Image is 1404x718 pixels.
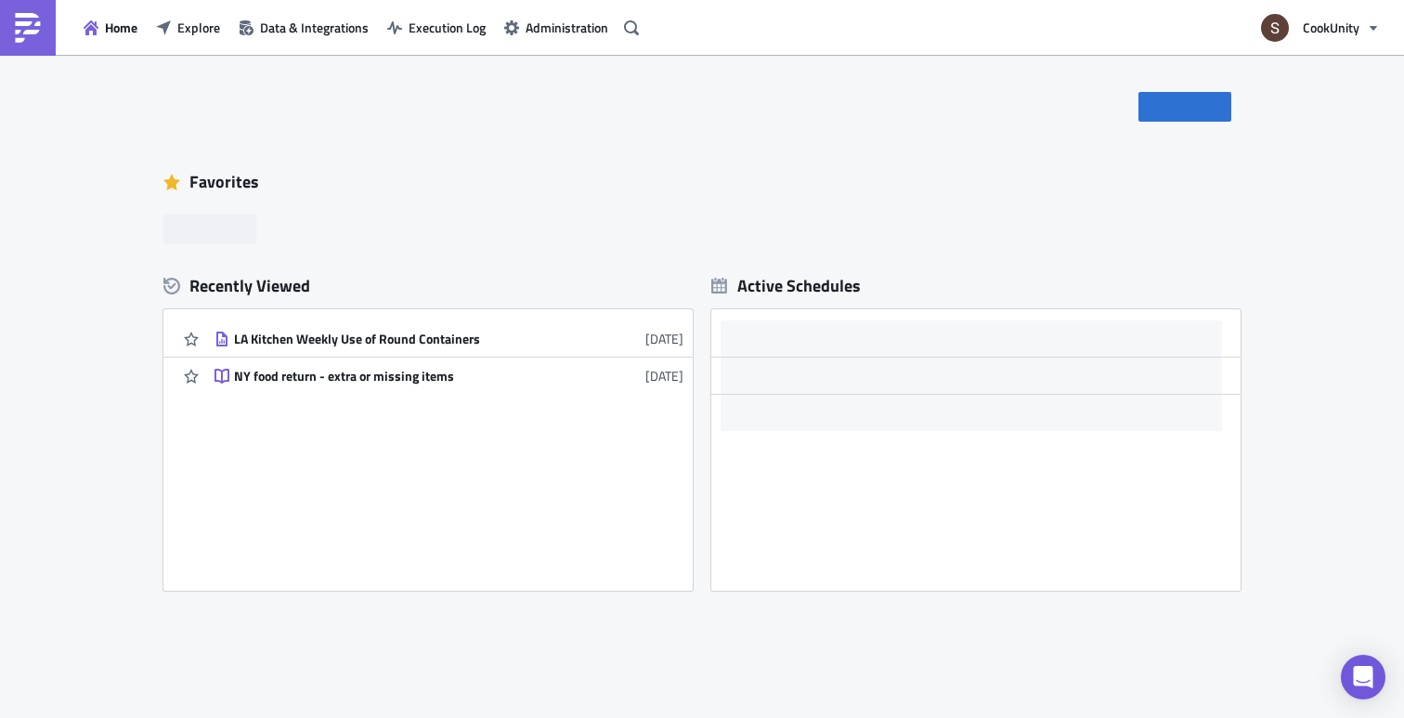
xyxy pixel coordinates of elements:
div: Recently Viewed [163,272,693,300]
button: Home [74,13,147,42]
span: Explore [177,18,220,37]
div: NY food return - extra or missing items [234,368,559,385]
span: CookUnity [1303,18,1359,37]
div: LA Kitchen Weekly Use of Round Containers [234,331,559,347]
div: Favorites [163,168,1241,196]
time: 2025-07-01T17:37:52Z [645,366,683,385]
div: Active Schedules [711,275,861,296]
span: Execution Log [409,18,486,37]
a: NY food return - extra or missing items[DATE] [214,358,683,394]
button: Administration [495,13,617,42]
button: CookUnity [1250,7,1390,48]
a: LA Kitchen Weekly Use of Round Containers[DATE] [214,320,683,357]
img: Avatar [1259,12,1291,44]
button: Data & Integrations [229,13,378,42]
span: Administration [526,18,608,37]
span: Data & Integrations [260,18,369,37]
span: Home [105,18,137,37]
button: Explore [147,13,229,42]
div: Open Intercom Messenger [1341,655,1385,699]
time: 2025-07-01T17:38:18Z [645,329,683,348]
button: Execution Log [378,13,495,42]
img: PushMetrics [13,13,43,43]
